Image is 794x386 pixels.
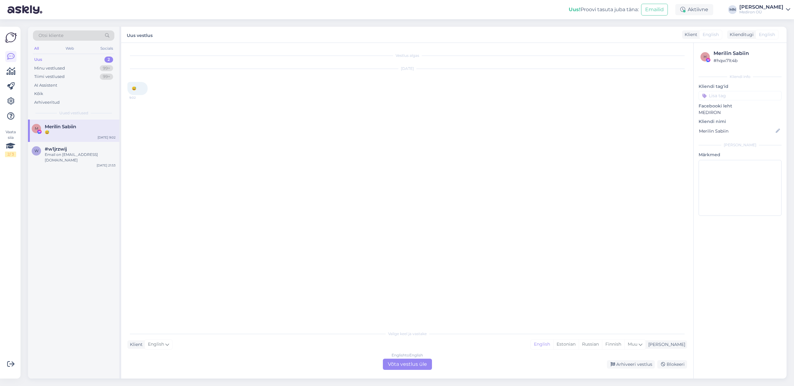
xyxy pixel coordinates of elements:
[383,359,432,370] div: Võta vestlus üle
[682,31,697,38] div: Klient
[703,31,719,38] span: English
[127,66,687,71] div: [DATE]
[699,118,782,125] p: Kliendi nimi
[34,57,42,63] div: Uus
[45,146,67,152] span: #w1jrzwij
[45,129,116,135] div: 😅
[34,65,65,71] div: Minu vestlused
[727,31,754,38] div: Klienditugi
[127,53,687,58] div: Vestlus algas
[5,32,17,43] img: Askly Logo
[699,74,782,79] div: Kliendi info
[607,360,655,369] div: Arhiveeri vestlus
[569,6,639,13] div: Proovi tasuta juba täna:
[97,163,116,168] div: [DATE] 21:53
[739,5,783,10] div: [PERSON_NAME]
[699,128,774,134] input: Lisa nimi
[704,54,707,59] span: h
[104,57,113,63] div: 2
[739,5,790,15] a: [PERSON_NAME]Mediron OÜ
[127,30,153,39] label: Uus vestlus
[34,148,39,153] span: w
[98,135,116,140] div: [DATE] 9:02
[569,7,581,12] b: Uus!
[392,352,423,358] div: English to English
[148,341,164,348] span: English
[699,91,782,100] input: Lisa tag
[5,129,16,157] div: Vaata siia
[602,340,624,349] div: Finnish
[759,31,775,38] span: English
[129,95,153,100] span: 9:02
[579,340,602,349] div: Russian
[64,44,75,52] div: Web
[39,32,63,39] span: Otsi kliente
[641,4,668,16] button: Emailid
[132,86,136,91] span: 😅
[699,103,782,109] p: Facebooki leht
[34,91,43,97] div: Kõik
[646,341,685,348] div: [PERSON_NAME]
[699,152,782,158] p: Märkmed
[100,74,113,80] div: 99+
[100,65,113,71] div: 99+
[531,340,553,349] div: English
[99,44,114,52] div: Socials
[34,99,60,106] div: Arhiveeritud
[5,152,16,157] div: 2 / 3
[714,50,780,57] div: Merilin Sabiin
[628,341,637,347] span: Muu
[33,44,40,52] div: All
[127,331,687,337] div: Valige keel ja vastake
[45,152,116,163] div: Email on [EMAIL_ADDRESS][DOMAIN_NAME]
[699,83,782,90] p: Kliendi tag'id
[553,340,579,349] div: Estonian
[675,4,713,15] div: Aktiivne
[34,82,57,89] div: AI Assistent
[34,74,65,80] div: Tiimi vestlused
[45,124,76,129] span: Merilin Sabiin
[35,126,38,131] span: M
[59,110,88,116] span: Uued vestlused
[699,142,782,148] div: [PERSON_NAME]
[714,57,780,64] div: # hqw71t4b
[728,5,737,14] div: MN
[127,341,143,348] div: Klient
[657,360,687,369] div: Blokeeri
[739,10,783,15] div: Mediron OÜ
[699,109,782,116] p: MEDIRON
